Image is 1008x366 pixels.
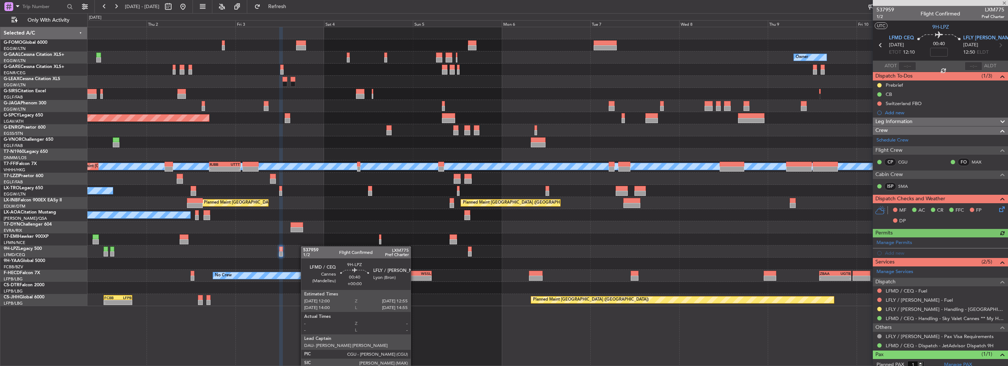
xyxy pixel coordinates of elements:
[235,20,324,27] div: Fri 3
[4,125,21,130] span: G-ENRG
[4,113,43,118] a: G-SPCYLegacy 650
[889,42,904,49] span: [DATE]
[413,276,431,280] div: -
[590,20,679,27] div: Tue 7
[4,295,19,299] span: CS-JHH
[4,162,17,166] span: T7-FFI
[225,162,240,166] div: UTTT
[4,247,18,251] span: 9H-LPZ
[4,240,25,245] a: LFMN/NCE
[4,82,26,88] a: EGGW/LTN
[885,62,897,70] span: ATOT
[4,137,53,142] a: G-VNORChallenger 650
[886,297,953,303] a: LFLY / [PERSON_NAME] - Fuel
[886,82,903,88] div: Prebrief
[796,52,808,63] div: Owner
[4,259,45,263] a: 9H-YAAGlobal 5000
[22,1,65,12] input: Trip Number
[251,1,295,12] button: Refresh
[4,89,46,93] a: G-SIRSCitation Excel
[4,234,18,239] span: T7-EMI
[4,271,40,275] a: F-HECDFalcon 7X
[4,222,52,227] a: T7-DYNChallenger 604
[4,40,47,45] a: G-FOMOGlobal 6000
[4,101,46,105] a: G-JAGAPhenom 300
[4,125,46,130] a: G-ENRGPraetor 600
[886,306,1004,312] a: LFLY / [PERSON_NAME] - Handling - [GEOGRAPHIC_DATA] ***MyHandling*** LFLY/ [PERSON_NAME]
[4,137,22,142] span: G-VNOR
[4,271,20,275] span: F-HECD
[972,159,988,165] a: MAX
[210,162,225,166] div: RJBB
[886,100,922,107] div: Switzerland FBO
[820,271,835,276] div: ZBAA
[4,174,19,178] span: T7-LZZI
[875,195,945,203] span: Dispatch Checks and Weather
[4,150,48,154] a: T7-N1960Legacy 650
[4,119,24,124] a: LGAV/ATH
[19,18,78,23] span: Only With Activity
[104,300,118,305] div: -
[963,42,978,49] span: [DATE]
[4,216,47,221] a: [PERSON_NAME]/QSA
[982,258,992,266] span: (2/5)
[884,158,896,166] div: CP
[4,210,21,215] span: LX-AOA
[876,137,908,144] a: Schedule Crew
[875,323,892,332] span: Others
[4,77,19,81] span: G-LEAX
[4,234,48,239] a: T7-EMIHawker 900XP
[4,191,26,197] a: EGGW/LTN
[918,207,925,214] span: AC
[215,270,232,281] div: No Crew
[875,171,903,179] span: Cabin Crew
[875,126,888,135] span: Crew
[4,101,21,105] span: G-JAGA
[125,3,159,10] span: [DATE] - [DATE]
[396,276,413,280] div: -
[885,110,1004,116] div: Add new
[4,301,23,306] a: LFPB/LBG
[4,58,26,64] a: EGGW/LTN
[982,350,992,358] span: (1/1)
[58,20,147,27] div: Wed 1
[820,276,835,280] div: -
[875,118,912,126] span: Leg Information
[933,40,945,48] span: 00:40
[955,207,964,214] span: FFC
[932,23,949,31] span: 9H-LPZ
[886,315,1004,322] a: LFMD / CEQ - Handling - Sky Valet Cannes ** My Handling**LFMD / CEQ
[898,183,915,190] a: SMA
[4,89,18,93] span: G-SIRS
[4,283,44,287] a: CS-DTRFalcon 2000
[396,271,413,276] div: HEGN
[976,207,982,214] span: FP
[324,20,413,27] div: Sat 4
[875,258,894,266] span: Services
[958,158,970,166] div: FO
[982,6,1004,14] span: LXM775
[118,295,132,300] div: LFPB
[502,20,591,27] div: Mon 6
[4,186,19,190] span: LX-TRO
[4,46,26,51] a: EGGW/LTN
[4,107,26,112] a: EGGW/LTN
[4,167,25,173] a: VHHH/HKG
[4,179,23,185] a: EGLF/FAB
[4,222,20,227] span: T7-DYN
[982,72,992,80] span: (1/3)
[4,94,23,100] a: EGLF/FAB
[4,53,21,57] span: G-GAAL
[463,197,579,208] div: Planned Maint [GEOGRAPHIC_DATA] ([GEOGRAPHIC_DATA])
[4,276,23,282] a: LFPB/LBG
[876,14,894,20] span: 1/2
[875,351,883,359] span: Pax
[4,210,56,215] a: LX-AOACitation Mustang
[875,22,888,29] button: UTC
[147,20,235,27] div: Thu 2
[262,4,293,9] span: Refresh
[899,218,906,225] span: DP
[89,15,101,21] div: [DATE]
[835,271,850,276] div: UGTB
[4,65,64,69] a: G-GARECessna Citation XLS+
